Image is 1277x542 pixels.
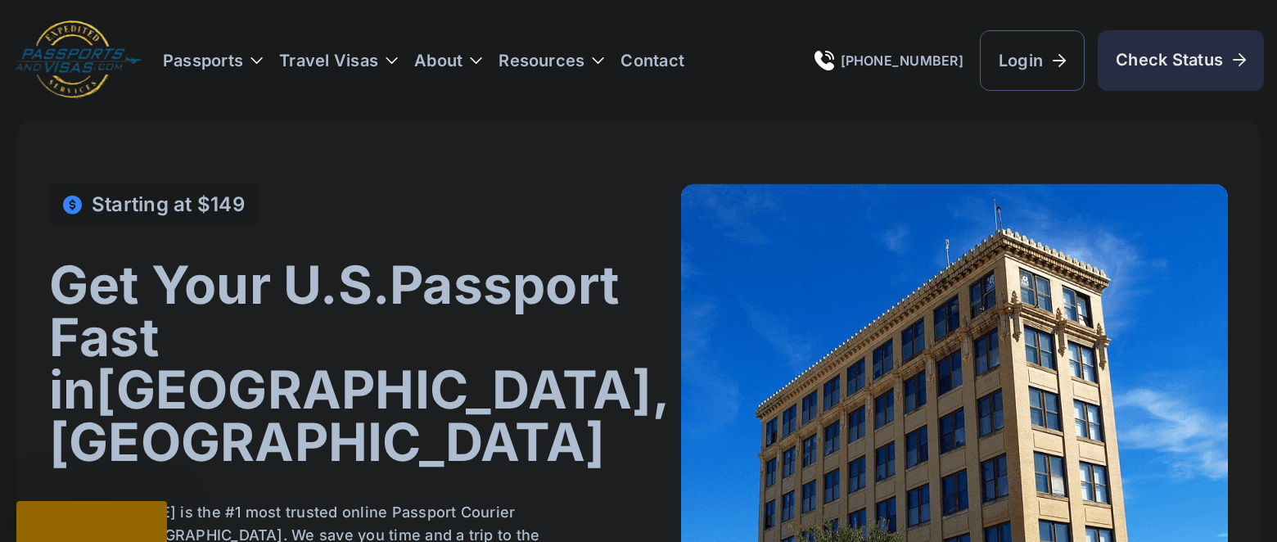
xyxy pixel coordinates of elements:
[163,49,263,72] h3: Passports
[49,259,668,468] h1: Get Your U.S. Passport Fast in [GEOGRAPHIC_DATA], [GEOGRAPHIC_DATA]
[279,49,398,72] h3: Travel Visas
[92,193,245,216] h4: Starting at $149
[414,49,463,72] a: About
[999,49,1066,72] span: Login
[13,20,143,101] img: Logo
[1116,48,1246,71] span: Check Status
[1098,30,1264,91] a: Check Status
[499,49,604,72] h3: Resources
[814,51,963,70] a: [PHONE_NUMBER]
[620,49,684,72] a: Contact
[980,30,1085,91] a: Login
